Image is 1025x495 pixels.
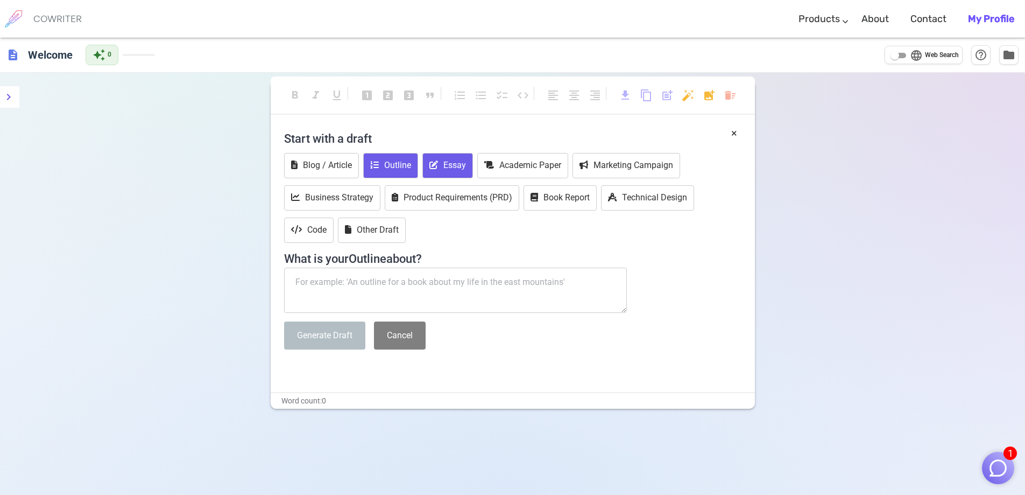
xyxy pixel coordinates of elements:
[381,89,394,102] span: looks_two
[284,218,334,243] button: Code
[640,89,653,102] span: content_copy
[971,45,991,65] button: Help & Shortcuts
[572,153,680,178] button: Marketing Campaign
[517,89,529,102] span: code
[338,218,406,243] button: Other Draft
[974,48,987,61] span: help_outline
[496,89,508,102] span: checklist
[475,89,487,102] span: format_list_bulleted
[682,89,695,102] span: auto_fix_high
[284,322,365,350] button: Generate Draft
[861,3,889,35] a: About
[589,89,602,102] span: format_align_right
[703,89,716,102] span: add_photo_alternate
[925,50,959,61] span: Web Search
[363,153,418,178] button: Outline
[6,48,19,61] span: description
[968,3,1014,35] a: My Profile
[33,14,82,24] h6: COWRITER
[24,44,77,66] h6: Click to edit title
[999,45,1019,65] button: Manage Documents
[93,48,105,61] span: auto_awesome
[601,185,694,211] button: Technical Design
[284,126,741,151] h4: Start with a draft
[910,3,946,35] a: Contact
[568,89,581,102] span: format_align_center
[284,153,359,178] button: Blog / Article
[309,89,322,102] span: format_italic
[724,89,737,102] span: delete_sweep
[271,393,755,409] div: Word count: 0
[1003,447,1017,460] span: 1
[798,3,840,35] a: Products
[1002,48,1015,61] span: folder
[374,322,426,350] button: Cancel
[402,89,415,102] span: looks_3
[661,89,674,102] span: post_add
[454,89,466,102] span: format_list_numbered
[360,89,373,102] span: looks_one
[524,185,597,211] button: Book Report
[968,13,1014,25] b: My Profile
[910,49,923,62] span: language
[477,153,568,178] button: Academic Paper
[288,89,301,102] span: format_bold
[619,89,632,102] span: download
[284,246,741,266] h4: What is your Outline about?
[731,126,737,141] button: ×
[284,185,380,211] button: Business Strategy
[108,50,111,60] span: 0
[422,153,473,178] button: Essay
[330,89,343,102] span: format_underlined
[547,89,560,102] span: format_align_left
[385,185,519,211] button: Product Requirements (PRD)
[423,89,436,102] span: format_quote
[988,458,1008,478] img: Close chat
[982,452,1014,484] button: 1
